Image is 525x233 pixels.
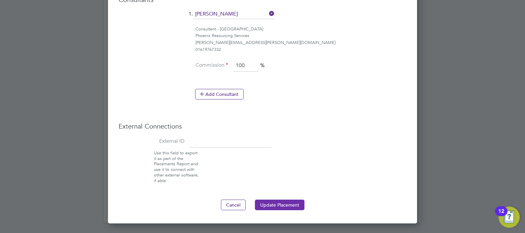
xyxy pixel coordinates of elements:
label: Commission [195,62,228,69]
button: Update Placement [255,200,304,210]
div: 01619767332 [195,46,406,53]
span: Use this field to export it as part of the Placements Report and use it to connect with other ext... [154,150,199,183]
div: Phoenix Resourcing Services [195,32,406,39]
span: % [260,62,264,69]
div: 12 [498,211,504,220]
li: 1. [119,9,406,26]
button: Open Resource Center, 12 new notifications [499,207,520,228]
input: Search for... [193,9,274,19]
h3: External Connections [119,122,406,131]
label: External ID [119,138,185,145]
button: Add Consultant [195,89,244,99]
div: [PERSON_NAME][EMAIL_ADDRESS][PERSON_NAME][DOMAIN_NAME] [195,39,406,46]
div: Consultant - [GEOGRAPHIC_DATA] [195,26,406,33]
button: Cancel [221,200,246,210]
